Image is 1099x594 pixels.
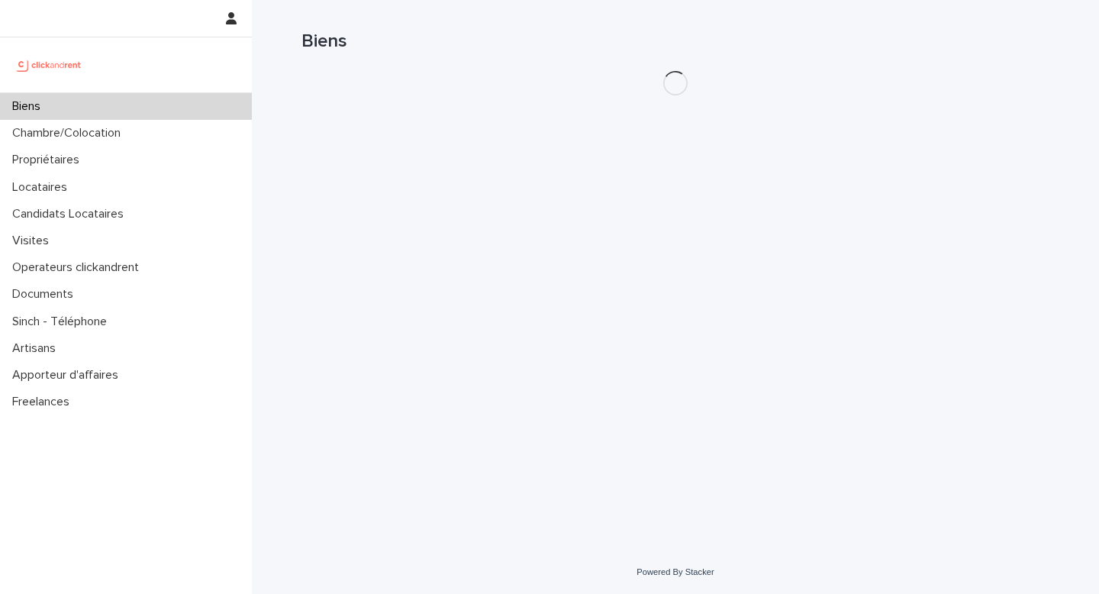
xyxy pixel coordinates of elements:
[6,341,68,356] p: Artisans
[12,50,86,80] img: UCB0brd3T0yccxBKYDjQ
[6,234,61,248] p: Visites
[6,260,151,275] p: Operateurs clickandrent
[6,207,136,221] p: Candidats Locataires
[6,126,133,140] p: Chambre/Colocation
[6,395,82,409] p: Freelances
[6,368,131,383] p: Apporteur d'affaires
[6,180,79,195] p: Locataires
[6,315,119,329] p: Sinch - Téléphone
[301,31,1049,53] h1: Biens
[637,567,714,576] a: Powered By Stacker
[6,287,85,302] p: Documents
[6,153,92,167] p: Propriétaires
[6,99,53,114] p: Biens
